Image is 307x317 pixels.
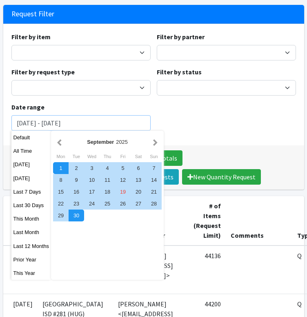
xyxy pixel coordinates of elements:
[11,254,51,266] button: Prior Year
[11,240,51,252] button: Last 12 Months
[157,67,202,77] label: Filter by status
[11,226,51,238] button: Last Month
[11,267,51,279] button: This Year
[84,186,100,198] div: 17
[53,210,69,221] div: 29
[11,10,54,18] h3: Request Filter
[115,162,131,174] div: 5
[146,198,162,210] div: 28
[146,186,162,198] div: 21
[131,186,146,198] div: 20
[115,151,131,162] div: Friday
[11,67,75,77] label: Filter by request type
[69,198,84,210] div: 23
[53,151,69,162] div: Monday
[146,174,162,186] div: 14
[131,198,146,210] div: 27
[53,162,69,174] div: 1
[11,158,51,170] button: [DATE]
[100,198,115,210] div: 25
[11,132,51,143] button: Default
[297,300,302,308] abbr: Quantity
[131,162,146,174] div: 6
[100,162,115,174] div: 4
[69,162,84,174] div: 2
[11,102,44,112] label: Date range
[146,151,162,162] div: Sunday
[297,252,302,260] abbr: Quantity
[69,210,84,221] div: 30
[69,186,84,198] div: 16
[3,246,38,294] td: [DATE]
[84,174,100,186] div: 10
[116,139,127,145] span: 2025
[100,186,115,198] div: 18
[84,162,100,174] div: 3
[131,151,146,162] div: Saturday
[53,186,69,198] div: 15
[69,151,84,162] div: Tuesday
[11,186,51,198] button: Last 7 Days
[87,139,114,145] strong: September
[146,162,162,174] div: 7
[84,151,100,162] div: Wednesday
[3,196,38,246] th: Date
[100,174,115,186] div: 11
[11,199,51,211] button: Last 30 Days
[115,174,131,186] div: 12
[189,246,226,294] td: 44136
[11,145,51,157] button: All Time
[182,169,261,185] a: New Quantity Request
[11,172,51,184] button: [DATE]
[69,174,84,186] div: 9
[11,213,51,225] button: This Month
[11,115,151,131] input: January 1, 2011 - December 31, 2011
[84,198,100,210] div: 24
[53,198,69,210] div: 22
[189,196,226,246] th: # of Items (Request Limit)
[11,32,51,42] label: Filter by item
[100,151,115,162] div: Thursday
[115,186,131,198] div: 19
[226,196,292,246] th: Comments
[131,174,146,186] div: 13
[157,32,205,42] label: Filter by partner
[53,174,69,186] div: 8
[115,198,131,210] div: 26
